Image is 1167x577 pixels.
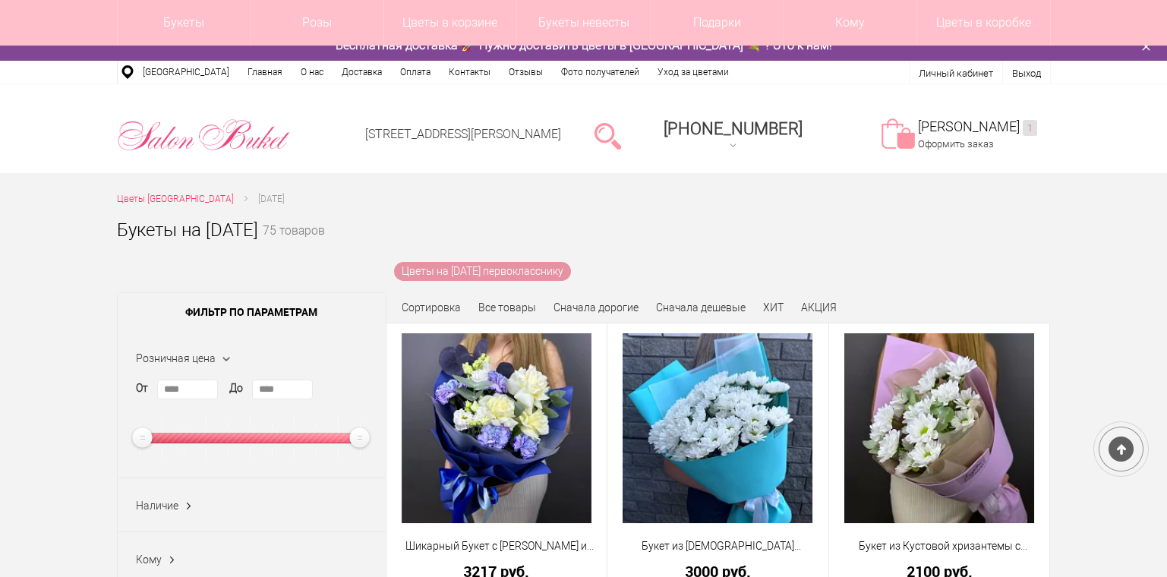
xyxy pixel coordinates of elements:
[136,500,178,512] span: Наличие
[136,352,216,364] span: Розничная цена
[402,301,461,314] span: Сортировка
[656,301,746,314] a: Сначала дешевые
[333,61,391,84] a: Доставка
[623,333,812,523] img: Букет из хризантем кустовых
[1012,68,1041,79] a: Выход
[402,333,591,523] img: Шикарный Букет с Розами и Синими Диантусами
[134,61,238,84] a: [GEOGRAPHIC_DATA]
[117,194,234,204] span: Цветы [GEOGRAPHIC_DATA]
[617,538,818,554] a: Букет из [DEMOGRAPHIC_DATA] кустовых
[396,538,598,554] a: Шикарный Букет с [PERSON_NAME] и [PERSON_NAME]
[918,118,1037,136] a: [PERSON_NAME]1
[263,225,325,262] small: 75 товаров
[763,301,784,314] a: ХИТ
[648,61,738,84] a: Уход за цветами
[117,216,258,244] h1: Букеты на [DATE]
[238,61,292,84] a: Главная
[844,333,1034,523] img: Букет из Кустовой хризантемы с Зеленью
[440,61,500,84] a: Контакты
[500,61,552,84] a: Отзывы
[136,553,162,566] span: Кому
[117,191,234,207] a: Цветы [GEOGRAPHIC_DATA]
[552,61,648,84] a: Фото получателей
[292,61,333,84] a: О нас
[801,301,837,314] a: АКЦИЯ
[654,114,812,157] a: [PHONE_NUMBER]
[391,61,440,84] a: Оплата
[554,301,639,314] a: Сначала дорогие
[919,68,993,79] a: Личный кабинет
[136,380,148,396] label: От
[365,127,561,141] a: [STREET_ADDRESS][PERSON_NAME]
[839,538,1040,554] a: Букет из Кустовой хризантемы с [PERSON_NAME]
[478,301,536,314] a: Все товары
[118,293,386,331] span: Фильтр по параметрам
[918,138,994,150] a: Оформить заказ
[229,380,243,396] label: До
[664,119,803,138] span: [PHONE_NUMBER]
[117,115,291,155] img: Цветы Нижний Новгород
[394,262,571,281] a: Цветы на [DATE] первокласснику
[258,194,285,204] span: [DATE]
[1023,120,1037,136] ins: 1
